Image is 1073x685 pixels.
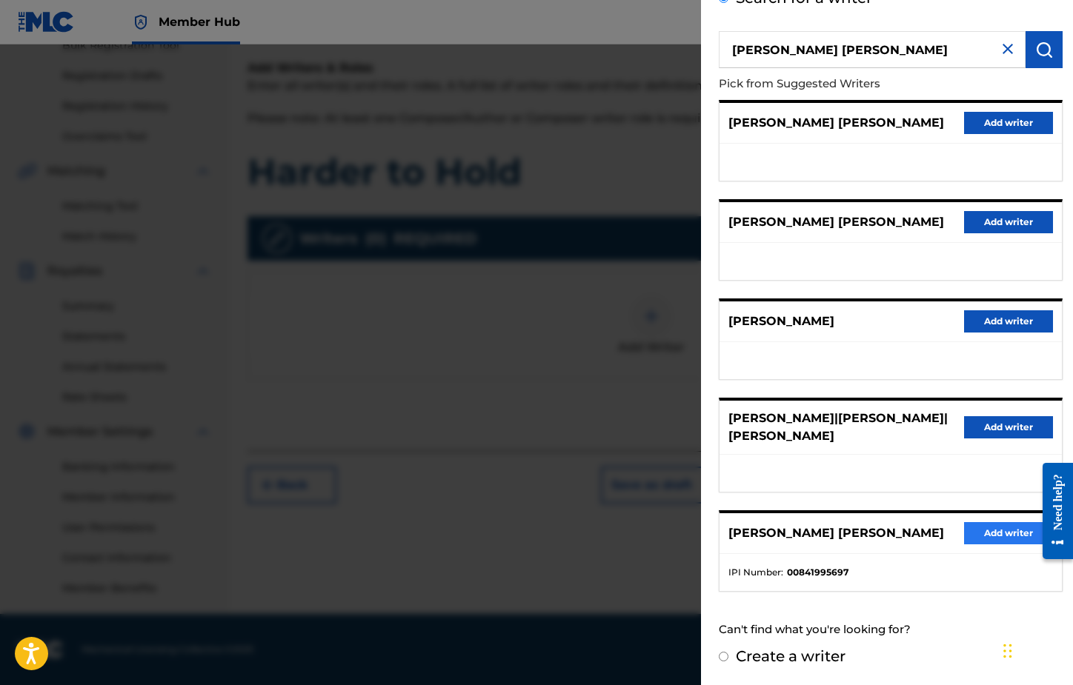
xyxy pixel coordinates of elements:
[132,13,150,31] img: Top Rightsholder
[964,112,1053,134] button: Add writer
[787,566,848,579] strong: 00841995697
[728,566,783,579] span: IPI Number :
[999,40,1017,58] img: close
[18,11,75,33] img: MLC Logo
[719,68,978,100] p: Pick from Suggested Writers
[964,310,1053,333] button: Add writer
[1003,629,1012,673] div: Drag
[999,614,1073,685] iframe: Chat Widget
[159,13,240,30] span: Member Hub
[736,647,846,665] label: Create a writer
[728,524,944,542] p: [PERSON_NAME] [PERSON_NAME]
[964,211,1053,233] button: Add writer
[728,213,944,231] p: [PERSON_NAME] [PERSON_NAME]
[719,614,1063,646] div: Can't find what you're looking for?
[1032,450,1073,572] iframe: Resource Center
[728,410,964,445] p: [PERSON_NAME]|[PERSON_NAME]|[PERSON_NAME]
[719,31,1026,68] input: Search writer's name or IPI Number
[964,522,1053,544] button: Add writer
[964,416,1053,438] button: Add writer
[728,114,944,132] p: [PERSON_NAME] [PERSON_NAME]
[1035,41,1053,59] img: Search Works
[728,313,834,330] p: [PERSON_NAME]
